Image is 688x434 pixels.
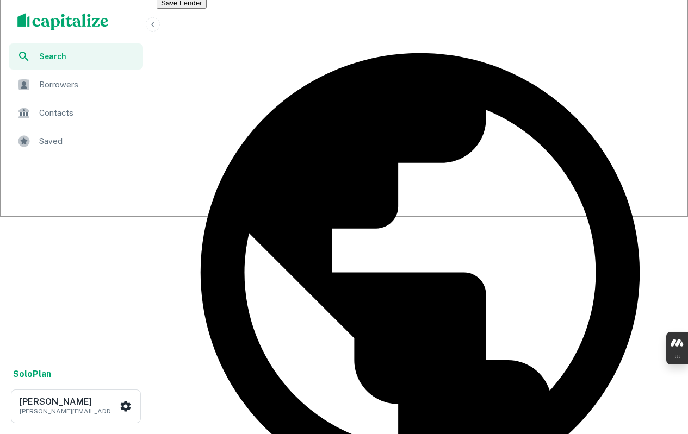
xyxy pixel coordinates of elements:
[11,389,141,423] button: [PERSON_NAME][PERSON_NAME][EMAIL_ADDRESS]
[17,13,109,30] img: capitalize-logo.png
[9,128,143,154] a: Saved
[39,135,137,148] span: Saved
[9,72,143,98] a: Borrowers
[9,100,143,126] a: Contacts
[13,368,51,381] a: SoloPlan
[39,106,137,119] span: Contacts
[9,43,143,70] a: Search
[20,398,117,406] h6: [PERSON_NAME]
[13,369,51,379] strong: Solo Plan
[634,347,688,399] iframe: Chat Widget
[20,406,117,416] p: [PERSON_NAME][EMAIL_ADDRESS]
[39,51,137,62] span: Search
[39,78,137,91] span: Borrowers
